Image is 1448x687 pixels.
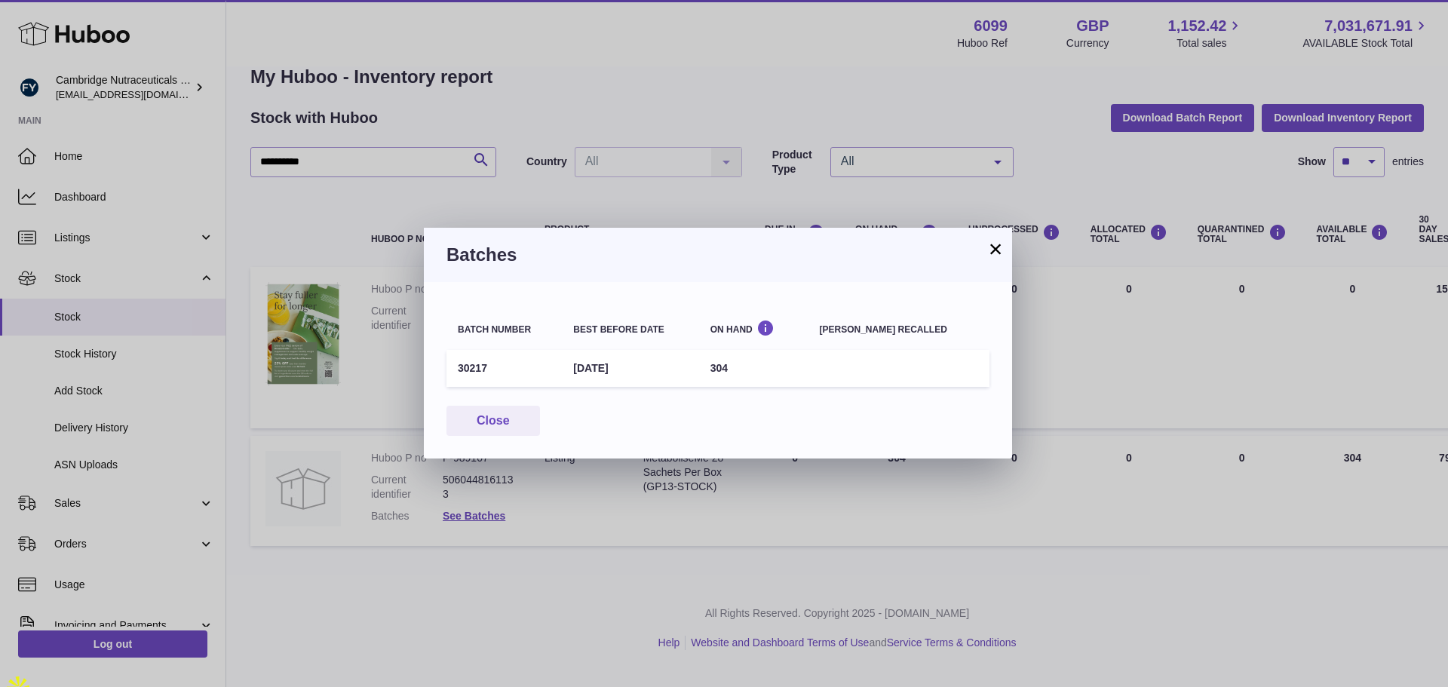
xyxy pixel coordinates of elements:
td: 30217 [446,350,562,387]
td: 304 [699,350,808,387]
div: On Hand [710,320,797,334]
h3: Batches [446,243,989,267]
div: Best before date [573,325,687,335]
div: Batch number [458,325,551,335]
button: × [986,240,1005,258]
td: [DATE] [562,350,698,387]
button: Close [446,406,540,437]
div: [PERSON_NAME] recalled [820,325,978,335]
